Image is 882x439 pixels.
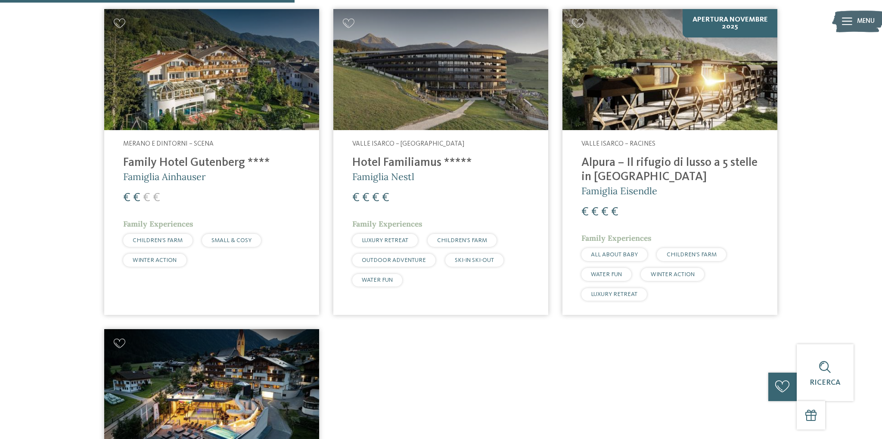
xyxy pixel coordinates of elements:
[362,192,370,204] span: €
[810,379,841,386] span: Ricerca
[581,206,589,218] span: €
[333,9,548,315] a: Cercate un hotel per famiglie? Qui troverete solo i migliori! Valle Isarco – [GEOGRAPHIC_DATA] Ho...
[591,291,637,297] span: LUXURY RETREAT
[104,9,319,315] a: Cercate un hotel per famiglie? Qui troverete solo i migliori! Merano e dintorni – Scena Family Ho...
[352,192,360,204] span: €
[581,140,655,147] span: Valle Isarco – Racines
[562,9,777,130] img: Cercate un hotel per famiglie? Qui troverete solo i migliori!
[372,192,379,204] span: €
[133,237,183,243] span: CHILDREN’S FARM
[591,271,622,277] span: WATER FUN
[123,171,206,183] span: Famiglia Ainhauser
[133,257,177,263] span: WINTER ACTION
[123,140,214,147] span: Merano e dintorni – Scena
[211,237,252,243] span: SMALL & COSY
[362,257,426,263] span: OUTDOOR ADVENTURE
[455,257,494,263] span: SKI-IN SKI-OUT
[362,277,393,283] span: WATER FUN
[352,140,464,147] span: Valle Isarco – [GEOGRAPHIC_DATA]
[333,9,548,130] img: Cercate un hotel per famiglie? Qui troverete solo i migliori!
[667,252,717,258] span: CHILDREN’S FARM
[591,252,638,258] span: ALL ABOUT BABY
[437,237,487,243] span: CHILDREN’S FARM
[153,192,160,204] span: €
[601,206,609,218] span: €
[651,271,695,277] span: WINTER ACTION
[123,219,193,229] span: Family Experiences
[581,156,758,184] h4: Alpura – Il rifugio di lusso a 5 stelle in [GEOGRAPHIC_DATA]
[362,237,408,243] span: LUXURY RETREAT
[352,219,422,229] span: Family Experiences
[581,185,657,197] span: Famiglia Eisendle
[581,233,652,243] span: Family Experiences
[133,192,140,204] span: €
[104,9,319,130] img: Family Hotel Gutenberg ****
[352,171,414,183] span: Famiglia Nestl
[591,206,599,218] span: €
[123,156,300,170] h4: Family Hotel Gutenberg ****
[123,192,130,204] span: €
[143,192,150,204] span: €
[611,206,618,218] span: €
[382,192,389,204] span: €
[562,9,777,315] a: Cercate un hotel per famiglie? Qui troverete solo i migliori! Apertura novembre 2025 Valle Isarco...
